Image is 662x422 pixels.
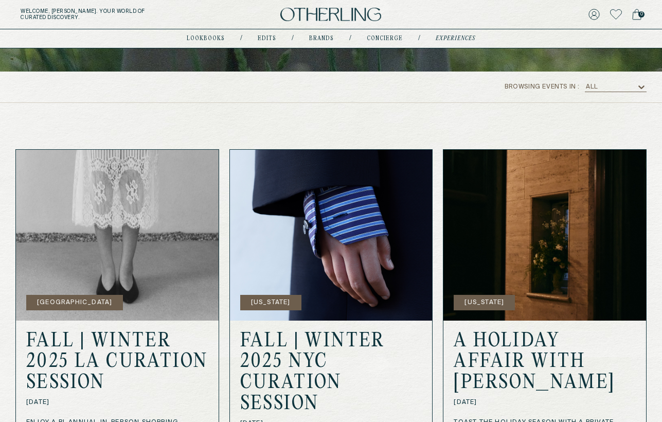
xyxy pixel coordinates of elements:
[418,34,420,43] div: /
[240,331,422,415] h2: FALL | WINTER 2025 NYC CURATION SESSION
[454,399,636,406] span: [DATE]
[280,8,381,22] img: logo
[26,331,208,394] h2: FALL | WINTER 2025 LA CURATION SESSION
[16,150,219,321] img: background
[309,36,334,41] a: Brands
[638,11,645,17] span: 0
[26,399,208,406] span: [DATE]
[240,34,242,43] div: /
[258,36,276,41] a: Edits
[436,36,475,41] a: experiences
[367,36,403,41] a: concierge
[26,295,123,310] button: [GEOGRAPHIC_DATA]
[240,295,301,310] button: [US_STATE]
[443,150,646,321] img: background
[586,83,598,91] div: All
[21,8,207,21] h5: Welcome, [PERSON_NAME] . Your world of curated discovery.
[349,34,351,43] div: /
[230,150,433,321] img: background
[187,36,225,41] a: lookbooks
[454,331,636,394] h2: A HOLIDAY AFFAIR WITH [PERSON_NAME]
[505,83,580,91] span: browsing events in :
[292,34,294,43] div: /
[454,295,515,310] button: [US_STATE]
[632,7,641,22] a: 0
